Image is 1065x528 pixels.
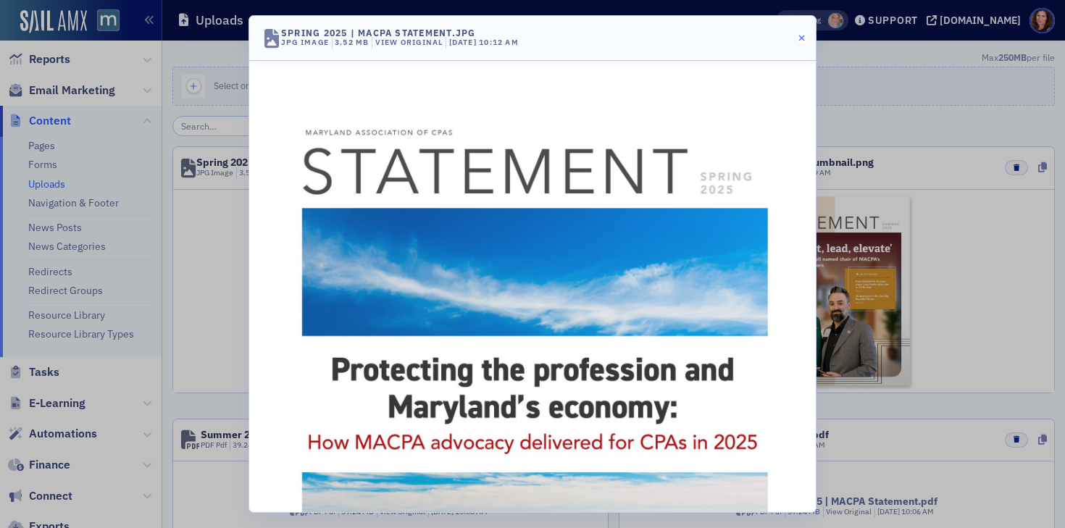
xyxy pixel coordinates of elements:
div: JPG Image [281,37,329,49]
span: 10:12 AM [479,37,519,47]
a: View Original [375,37,443,47]
div: Spring 2025 | MACPA Statement.jpg [281,28,475,37]
span: [DATE] [449,37,480,47]
div: 3.52 MB [332,37,369,49]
